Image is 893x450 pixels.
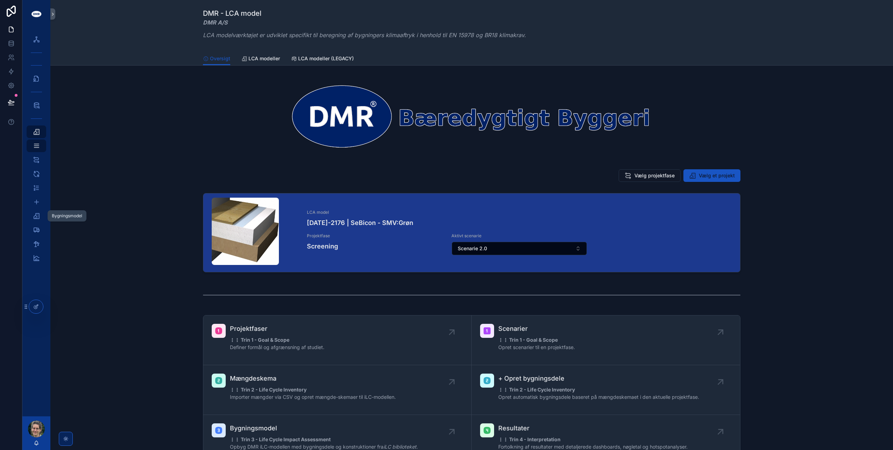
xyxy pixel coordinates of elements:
[498,387,575,393] strong: ⋮⋮ Trin 2 - Life Cycle Inventory
[307,210,732,215] span: LCA model
[498,343,575,351] p: Opret scenarier til en projektfase.
[22,28,50,273] div: scrollable content
[230,436,331,442] strong: ⋮⋮ Trin 3 - Life Cycle Impact Assessment
[498,423,688,433] span: Resultater
[307,241,443,251] h4: Screening
[498,374,699,383] span: + Opret bygningsdele
[230,393,396,401] p: Importer mængder via CSV og opret mængde-skemaer til iLC-modellen.
[307,218,732,227] h4: [DATE]-2176 | SeBicon - SMV:Grøn
[31,8,42,20] img: App logo
[498,393,699,401] p: Opret automatisk bygningsdele baseret på mængdeskemaet i den aktuelle projektfase.
[203,32,526,39] em: LCA modelværktøjet er udviklet specifikt til beregning af bygningers klimaaftryk i henhold til EN...
[230,324,324,334] span: Projektfaser
[210,55,230,62] span: Oversigt
[52,213,82,219] div: Bygningsmodel
[498,436,561,442] strong: ⋮⋮ Trin 4 - Interpretation
[452,242,587,255] button: Select Button
[230,423,418,433] span: Bygningsmodel
[230,374,396,383] span: Mængdeskema
[384,444,416,450] em: iLC biblioteket
[230,387,307,393] strong: ⋮⋮ Trin 2 - Life Cycle Inventory
[451,233,588,239] span: Aktivt scenarie
[203,19,227,26] em: DMR A/S
[203,8,526,18] h1: DMR - LCA model
[498,337,558,343] strong: ⋮⋮ Trin 1 - Goal & Scope
[230,337,289,343] strong: ⋮⋮ Trin 1 - Goal & Scope
[699,172,735,179] span: Vælg et projekt
[203,315,472,365] a: Projektfaser⋮⋮ Trin 1 - Goal & ScopeDefiner formål og afgrænsning af studiet.
[472,365,740,415] a: + Opret bygningsdele⋮⋮ Trin 2 - Life Cycle InventoryOpret automatisk bygningsdele baseret på mæng...
[230,343,324,351] p: Definer formål og afgrænsning af studiet.
[498,324,575,334] span: Scenarier
[298,55,354,62] span: LCA modeller (LEGACY)
[634,172,675,179] span: Vælg projektfase
[458,245,487,252] span: Scenarie 2.0
[241,52,280,66] a: LCA modeller
[203,52,230,66] a: Oversigt
[248,55,280,62] span: LCA modeller
[203,82,740,150] img: 34798-dmr_logo_baeredygtigt-byggeri_space-arround---noloco---narrow---transparrent---white-DMR.png
[307,233,443,239] span: Projektfase
[212,198,279,265] div: attHRU7O5bEcsBTB120618-354x339-u-beton-3416210889.jpg
[683,169,740,182] button: Vælg et projekt
[291,52,354,66] a: LCA modeller (LEGACY)
[619,169,681,182] button: Vælg projektfase
[203,365,472,415] a: Mængdeskema⋮⋮ Trin 2 - Life Cycle InventoryImporter mængder via CSV og opret mængde-skemaer til i...
[472,315,740,365] a: Scenarier⋮⋮ Trin 1 - Goal & ScopeOpret scenarier til en projektfase.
